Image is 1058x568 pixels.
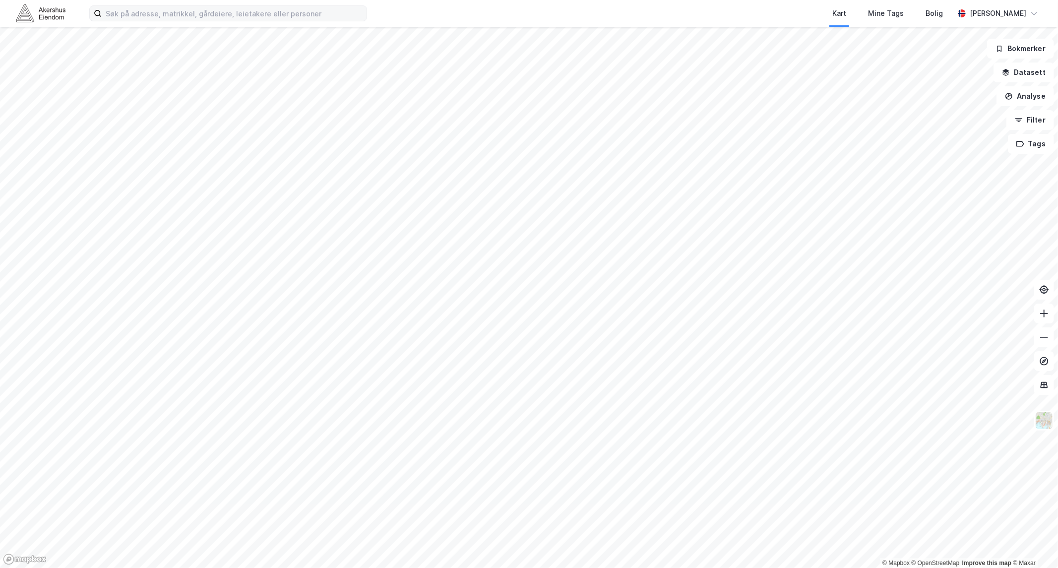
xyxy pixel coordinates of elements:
[1008,520,1058,568] iframe: Chat Widget
[16,4,65,22] img: akershus-eiendom-logo.9091f326c980b4bce74ccdd9f866810c.svg
[1035,411,1054,430] img: Z
[832,7,846,19] div: Kart
[962,560,1011,567] a: Improve this map
[102,6,367,21] input: Søk på adresse, matrikkel, gårdeiere, leietakere eller personer
[912,560,960,567] a: OpenStreetMap
[987,39,1054,59] button: Bokmerker
[1006,110,1054,130] button: Filter
[882,560,910,567] a: Mapbox
[868,7,904,19] div: Mine Tags
[926,7,943,19] div: Bolig
[970,7,1026,19] div: [PERSON_NAME]
[994,63,1054,82] button: Datasett
[1008,134,1054,154] button: Tags
[1008,520,1058,568] div: Kontrollprogram for chat
[3,554,47,565] a: Mapbox homepage
[996,86,1054,106] button: Analyse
